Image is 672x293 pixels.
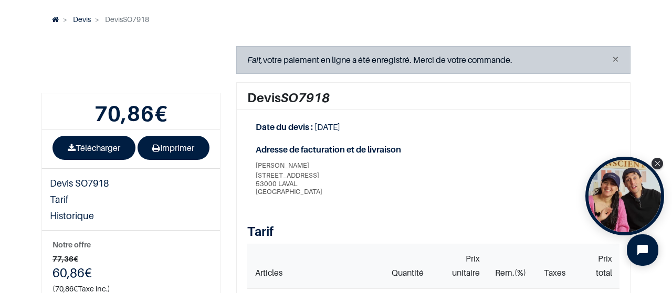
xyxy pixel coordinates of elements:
[314,122,340,132] span: [DATE]
[585,157,664,235] div: Tolstoy bubble widget
[247,223,619,240] h3: Tarif
[596,253,612,278] span: Prix total
[618,225,667,275] iframe: Tidio Chat
[73,15,91,24] a: Devis
[138,136,210,160] a: Imprimer
[42,175,147,191] a: Devis SO7918
[52,240,91,249] b: Notre offre
[42,191,147,208] a: Tarif
[52,253,209,265] b: €
[495,267,526,278] span: Rem.(%)
[105,15,123,24] span: Devis
[42,208,147,224] a: Historique
[52,284,110,293] small: ( Taxe inc.)
[256,143,429,157] strong: Adresse de facturation et de livraison
[256,161,309,169] span: [PERSON_NAME]
[94,101,154,126] span: 70,86
[55,284,78,293] span: €
[247,55,512,65] span: votre paiement en ligne a été enregistré. Merci de votre commande.
[52,254,73,263] span: 77,36
[612,53,619,66] button: Annuler
[256,122,313,132] strong: Date du devis :
[247,91,619,105] h2: Devis
[585,157,664,235] div: Open Tolstoy widget
[431,244,487,288] th: Prix unitaire
[247,55,263,65] i: Fait,
[256,171,429,196] span: [STREET_ADDRESS] 53000 LAVAL [GEOGRAPHIC_DATA]
[94,101,168,126] b: €
[55,284,73,293] span: 70,86
[91,14,149,25] li: SO7918
[52,265,209,281] h4: €
[362,244,431,288] th: Quantité
[52,136,135,160] a: Télécharger
[247,244,362,288] th: Articles
[281,90,330,105] em: SO7918
[544,267,565,278] span: Taxes
[652,158,663,169] div: Close Tolstoy widget
[52,15,59,24] a: Accueil
[52,265,85,280] span: 60,86
[585,157,664,235] div: Open Tolstoy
